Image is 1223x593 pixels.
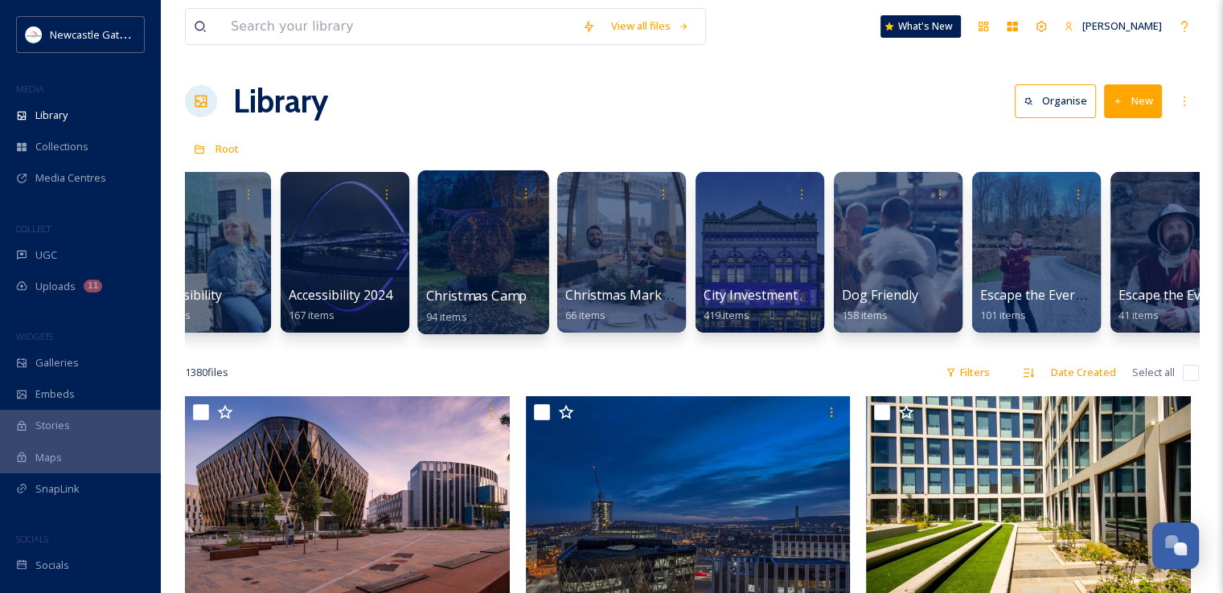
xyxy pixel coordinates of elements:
a: [PERSON_NAME] [1056,10,1170,42]
span: City Investment Images [704,286,845,304]
span: Embeds [35,386,75,402]
a: Christmas Campaign94 items [426,288,554,324]
span: Socials [35,558,69,573]
a: City Investment Images419 items [704,288,845,322]
span: Stories [35,418,70,433]
span: 158 items [842,308,888,322]
span: MEDIA [16,83,44,95]
span: Accessibility 2024 [289,286,392,304]
span: Galleries [35,355,79,370]
span: SnapLink [35,481,80,497]
span: COLLECT [16,223,51,235]
a: What's New [880,15,961,38]
a: Library [233,77,328,125]
a: Root [215,139,239,158]
span: WIDGETS [16,330,53,342]
span: Root [215,141,239,156]
span: 167 items [289,308,334,322]
span: Christmas Campaign [426,287,554,305]
a: Accessibility 2024167 items [289,288,392,322]
div: Filters [938,357,998,388]
a: Organise [1015,84,1104,117]
span: 41 items [1118,308,1159,322]
input: Search your library [223,9,574,44]
span: Dog Friendly [842,286,918,304]
button: Organise [1015,84,1096,117]
span: 94 items [426,309,467,323]
span: Media Centres [35,170,106,186]
div: Date Created [1043,357,1124,388]
img: DqD9wEUd_400x400.jpg [26,27,42,43]
a: Dog Friendly158 items [842,288,918,322]
span: Library [35,108,68,123]
button: New [1104,84,1162,117]
span: SOCIALS [16,533,48,545]
span: Escape the Everyday 2022 [980,286,1135,304]
a: View all files [603,10,697,42]
a: Christmas Markets66 items [565,288,680,322]
span: 101 items [980,308,1026,322]
span: Newcastle Gateshead Initiative [50,27,198,42]
button: Open Chat [1152,522,1199,569]
span: UGC [35,247,57,263]
span: 66 items [565,308,605,322]
div: 11 [84,280,102,292]
span: [PERSON_NAME] [1082,18,1162,33]
span: Select all [1132,365,1175,380]
span: Accessibility [150,286,222,304]
a: Escape the Everyday 2022101 items [980,288,1135,322]
span: 419 items [704,308,749,322]
span: 1380 file s [185,365,228,380]
span: Collections [35,139,88,154]
span: Christmas Markets [565,286,680,304]
a: Accessibility49 items [150,288,222,322]
span: Uploads [35,279,76,294]
span: Maps [35,450,62,465]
